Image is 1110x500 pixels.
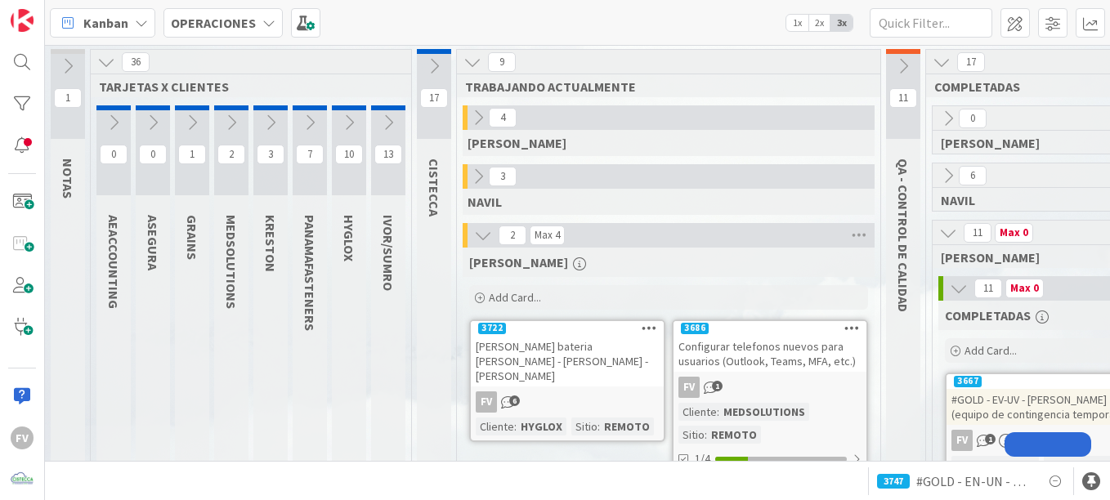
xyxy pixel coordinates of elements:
span: KRESTON [262,215,279,272]
span: 2x [808,15,830,31]
span: COMPLETADAS [945,307,1031,324]
span: 36 [122,52,150,72]
div: Cliente [678,403,717,421]
img: avatar [11,468,34,491]
span: Add Card... [965,343,1017,358]
span: MEDSOLUTIONS [223,215,239,309]
div: 3722 [471,321,664,336]
div: HYGLOX [517,417,566,435]
div: 3686 [674,321,866,336]
div: FV [678,377,700,398]
div: Sitio [571,417,598,435]
span: 1x [786,15,808,31]
span: GRAINS [184,215,200,260]
input: Quick Filter... [870,8,992,38]
span: : [705,426,707,444]
span: 1 [712,381,723,391]
span: 0 [959,109,987,128]
div: Cliente [951,456,990,474]
span: 11 [964,223,991,243]
div: 3747 [877,474,910,489]
div: FV [951,430,973,451]
span: 0 [139,145,167,164]
span: 1 [178,145,206,164]
span: : [598,417,600,435]
span: 10 [335,145,363,164]
span: 11 [974,279,1002,298]
span: 1/4 [695,450,710,467]
span: 2 [499,225,526,245]
span: FERNANDO [469,254,568,270]
div: REMOTO [707,426,761,444]
div: Max 0 [1010,284,1039,292]
span: 1 [985,434,996,444]
span: GABRIEL [468,135,566,151]
span: 2 [217,145,245,164]
span: IVOR/SUMRO [380,215,396,291]
span: 6 [509,395,520,406]
b: OPERACIONES [171,15,256,31]
span: 17 [957,52,985,72]
span: #GOLD - EN-UN - MED-OBA-22-LP - Icon Core [916,471,1032,491]
span: TARJETAS X CLIENTES [99,78,391,95]
div: 3722[PERSON_NAME] bateria [PERSON_NAME] - [PERSON_NAME] - [PERSON_NAME] [471,321,664,386]
span: Kanban [83,13,128,33]
span: 4 [489,108,517,127]
span: CISTECCA [426,158,442,217]
span: PANAMAFASTENERS [302,215,318,331]
div: MEDSOLUTIONS [719,403,809,421]
div: [PERSON_NAME] bateria [PERSON_NAME] - [PERSON_NAME] - [PERSON_NAME] [471,336,664,386]
div: Cliente [476,417,514,435]
div: FV [476,391,497,413]
span: 3x [830,15,853,31]
span: 0 [100,145,128,164]
div: 3667 [954,376,982,387]
div: Configurar telefonos nuevos para usuarios (Outlook, Teams, MFA, etc.) [674,336,866,372]
span: 6 [959,166,987,185]
span: QA - CONTROL DE CALIDAD [895,158,911,312]
span: ASEGURA [145,215,161,270]
div: Max 0 [1000,229,1028,237]
span: 9 [488,52,516,72]
span: 1 [54,88,82,108]
div: FV [11,426,34,449]
span: 13 [374,145,402,164]
span: NOTAS [60,158,76,199]
img: Visit kanbanzone.com [11,9,34,32]
div: SUMRO [992,456,1039,474]
div: 3686 [681,323,709,334]
span: 7 [296,145,324,164]
span: Add Card... [489,290,541,305]
div: FV [674,377,866,398]
span: : [990,456,992,474]
span: 11 [889,88,917,108]
span: : [717,403,719,421]
div: 3686Configurar telefonos nuevos para usuarios (Outlook, Teams, MFA, etc.) [674,321,866,372]
span: 17 [420,88,448,108]
span: AEACCOUNTING [105,215,122,309]
div: Max 4 [535,231,560,239]
div: REMOTO [600,417,654,435]
span: NAVIL [468,194,502,210]
span: 3 [489,167,517,186]
span: 3 [257,145,284,164]
div: Sitio [678,426,705,444]
span: HYGLOX [341,215,357,261]
span: : [514,417,517,435]
a: 3686Configurar telefonos nuevos para usuarios (Outlook, Teams, MFA, etc.)FVCliente:MEDSOLUTIONSSi... [672,319,868,471]
div: 3722 [478,323,506,334]
span: TRABAJANDO ACTUALMENTE [465,78,860,95]
a: 3722[PERSON_NAME] bateria [PERSON_NAME] - [PERSON_NAME] - [PERSON_NAME]FVCliente:HYGLOXSitio:REMOTO [469,319,665,442]
div: FV [471,391,664,413]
